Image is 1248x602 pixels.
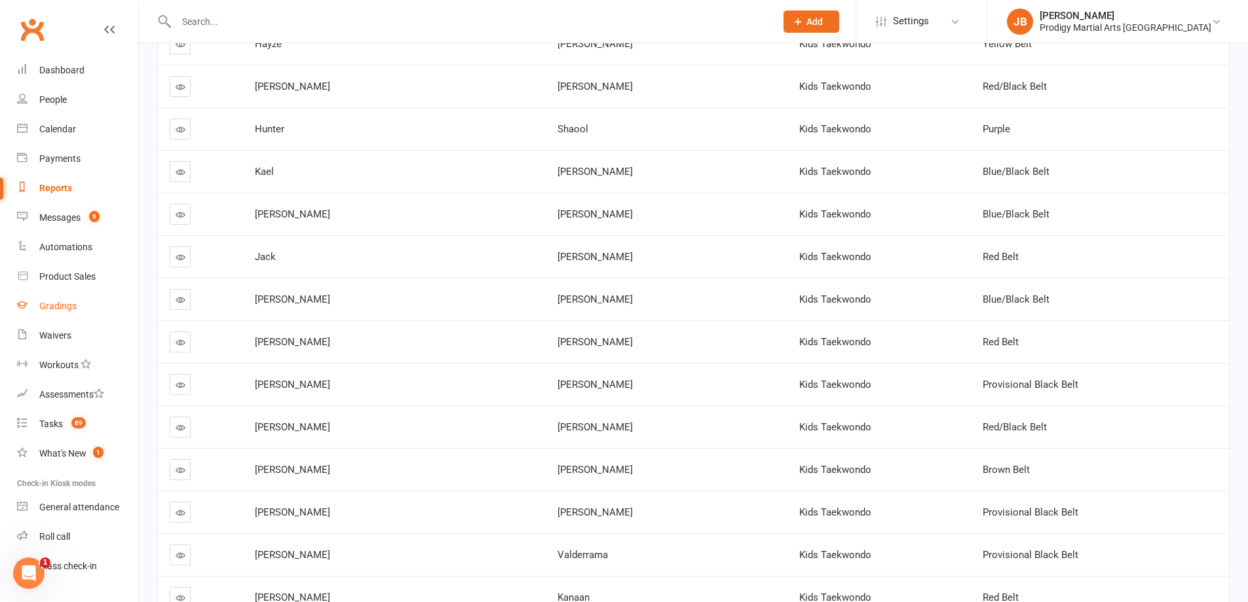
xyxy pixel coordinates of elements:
[255,208,330,220] span: [PERSON_NAME]
[558,549,608,561] span: Valderrama
[799,166,871,178] span: Kids Taekwondo
[806,16,823,27] span: Add
[17,350,138,380] a: Workouts
[558,421,633,433] span: [PERSON_NAME]
[17,262,138,292] a: Product Sales
[39,531,70,542] div: Roll call
[39,360,79,370] div: Workouts
[558,251,633,263] span: [PERSON_NAME]
[255,379,330,390] span: [PERSON_NAME]
[89,211,100,222] span: 9
[799,293,871,305] span: Kids Taekwondo
[558,336,633,348] span: [PERSON_NAME]
[983,464,1030,476] span: Brown Belt
[983,38,1032,50] span: Yellow Belt
[558,464,633,476] span: [PERSON_NAME]
[17,144,138,174] a: Payments
[255,81,330,92] span: [PERSON_NAME]
[255,464,330,476] span: [PERSON_NAME]
[799,464,871,476] span: Kids Taekwondo
[17,85,138,115] a: People
[17,493,138,522] a: General attendance kiosk mode
[983,166,1049,178] span: Blue/Black Belt
[255,549,330,561] span: [PERSON_NAME]
[17,409,138,439] a: Tasks 89
[799,81,871,92] span: Kids Taekwondo
[17,174,138,203] a: Reports
[17,552,138,581] a: Class kiosk mode
[799,549,871,561] span: Kids Taekwondo
[39,94,67,105] div: People
[255,506,330,518] span: [PERSON_NAME]
[17,203,138,233] a: Messages 9
[17,56,138,85] a: Dashboard
[983,421,1047,433] span: Red/Black Belt
[39,153,81,164] div: Payments
[39,419,63,429] div: Tasks
[39,502,119,512] div: General attendance
[17,522,138,552] a: Roll call
[799,208,871,220] span: Kids Taekwondo
[39,389,104,400] div: Assessments
[16,13,48,46] a: Clubworx
[255,336,330,348] span: [PERSON_NAME]
[17,115,138,144] a: Calendar
[799,336,871,348] span: Kids Taekwondo
[17,380,138,409] a: Assessments
[983,208,1049,220] span: Blue/Black Belt
[39,65,85,75] div: Dashboard
[71,417,86,428] span: 89
[799,251,871,263] span: Kids Taekwondo
[983,123,1010,135] span: Purple
[983,549,1078,561] span: Provisional Black Belt
[39,301,77,311] div: Gradings
[893,7,929,36] span: Settings
[558,123,588,135] span: Shaool
[39,448,86,459] div: What's New
[39,561,97,571] div: Class check-in
[1040,10,1211,22] div: [PERSON_NAME]
[799,123,871,135] span: Kids Taekwondo
[799,38,871,50] span: Kids Taekwondo
[983,506,1078,518] span: Provisional Black Belt
[799,506,871,518] span: Kids Taekwondo
[799,379,871,390] span: Kids Taekwondo
[39,183,72,193] div: Reports
[1007,9,1033,35] div: JB
[255,38,282,50] span: Hayze
[255,293,330,305] span: [PERSON_NAME]
[172,12,766,31] input: Search...
[983,379,1078,390] span: Provisional Black Belt
[13,557,45,589] iframe: Intercom live chat
[558,38,633,50] span: [PERSON_NAME]
[799,421,871,433] span: Kids Taekwondo
[255,166,274,178] span: Kael
[558,81,633,92] span: [PERSON_NAME]
[558,293,633,305] span: [PERSON_NAME]
[983,336,1019,348] span: Red Belt
[558,506,633,518] span: [PERSON_NAME]
[39,212,81,223] div: Messages
[40,557,50,568] span: 1
[255,421,330,433] span: [PERSON_NAME]
[39,124,76,134] div: Calendar
[558,379,633,390] span: [PERSON_NAME]
[39,271,96,282] div: Product Sales
[17,233,138,262] a: Automations
[983,251,1019,263] span: Red Belt
[93,447,104,458] span: 1
[17,321,138,350] a: Waivers
[39,242,92,252] div: Automations
[255,251,276,263] span: Jack
[983,293,1049,305] span: Blue/Black Belt
[17,439,138,468] a: What's New1
[39,330,71,341] div: Waivers
[1040,22,1211,33] div: Prodigy Martial Arts [GEOGRAPHIC_DATA]
[17,292,138,321] a: Gradings
[558,166,633,178] span: [PERSON_NAME]
[983,81,1047,92] span: Red/Black Belt
[255,123,284,135] span: Hunter
[784,10,839,33] button: Add
[558,208,633,220] span: [PERSON_NAME]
